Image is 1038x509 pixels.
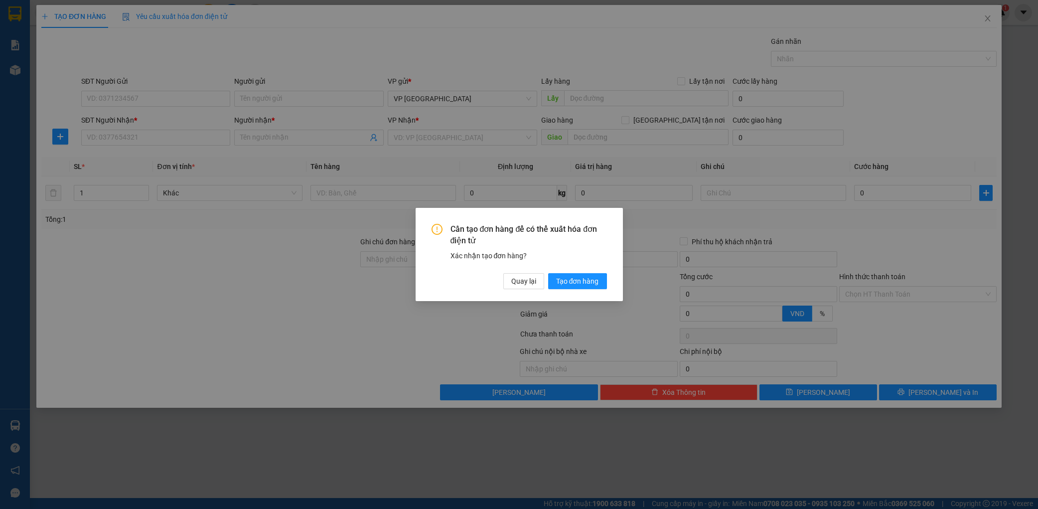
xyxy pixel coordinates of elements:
span: Tạo đơn hàng [556,276,599,287]
span: exclamation-circle [432,224,443,235]
div: Xác nhận tạo đơn hàng? [450,250,607,261]
button: Tạo đơn hàng [548,273,607,289]
button: Quay lại [503,273,544,289]
span: Quay lại [511,276,536,287]
span: Cần tạo đơn hàng để có thể xuất hóa đơn điện tử [450,224,607,246]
